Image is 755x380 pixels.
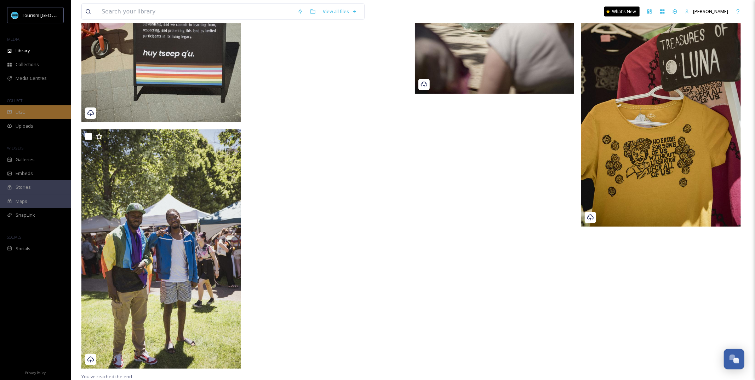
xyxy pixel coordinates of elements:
[724,349,744,369] button: Open Chat
[98,4,294,19] input: Search your library
[16,198,27,205] span: Maps
[16,123,33,129] span: Uploads
[16,156,35,163] span: Galleries
[693,8,728,14] span: [PERSON_NAME]
[16,47,30,54] span: Library
[22,12,85,18] span: Tourism [GEOGRAPHIC_DATA]
[11,12,18,19] img: tourism_nanaimo_logo.jpeg
[7,145,23,151] span: WIDGETS
[681,5,732,18] a: [PERSON_NAME]
[16,184,31,191] span: Stories
[25,370,46,375] span: Privacy Policy
[16,109,25,116] span: UGC
[16,212,35,218] span: SnapLink
[16,75,47,82] span: Media Centres
[319,5,361,18] a: View all files
[25,368,46,376] a: Privacy Policy
[16,61,39,68] span: Collections
[7,98,22,103] span: COLLECT
[7,36,19,42] span: MEDIA
[16,245,30,252] span: Socials
[81,373,132,380] span: You've reached the end
[16,170,33,177] span: Embeds
[7,234,21,240] span: SOCIALS
[81,129,241,369] img: Nan Pride 25_287.jpg
[604,7,640,17] a: What's New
